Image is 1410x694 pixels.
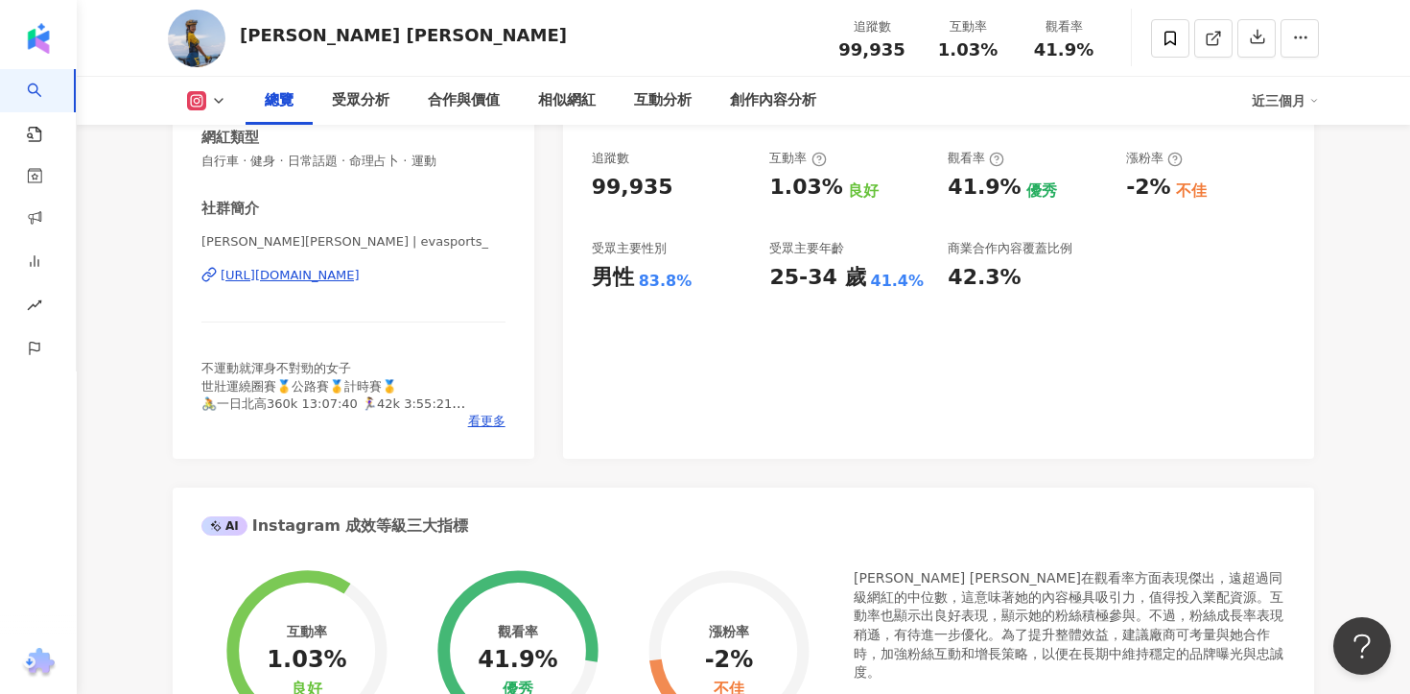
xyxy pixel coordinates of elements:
div: 83.8% [639,271,693,292]
div: AI [201,516,247,536]
div: 觀看率 [498,624,538,639]
div: 受眾分析 [332,89,389,112]
div: 漲粉率 [1126,150,1183,167]
div: 良好 [848,180,879,202]
img: logo icon [23,23,54,54]
div: 25-34 歲 [769,263,865,293]
div: Instagram 成效等級三大指標 [201,515,468,537]
span: 99,935 [838,39,905,60]
div: [URL][DOMAIN_NAME] [221,267,360,284]
div: 1.03% [267,647,346,674]
div: 觀看率 [1027,17,1100,36]
span: 1.03% [938,40,998,60]
div: [PERSON_NAME] [PERSON_NAME] [240,23,567,47]
div: 追蹤數 [835,17,908,36]
div: 創作內容分析 [730,89,816,112]
div: -2% [705,647,754,674]
div: 優秀 [1026,180,1057,202]
span: [PERSON_NAME][PERSON_NAME] | evasports_ [201,233,505,251]
div: 相似網紅 [538,89,596,112]
a: search [27,69,65,144]
div: 網紅類型 [201,128,259,148]
div: 互動分析 [634,89,692,112]
div: 互動率 [769,150,826,167]
span: 自行車 · 健身 · 日常話題 · 命理占卜 · 運動 [201,153,505,170]
span: 41.9% [1034,40,1093,60]
span: 不運動就渾身不對勁的女子 世壯運繞圈賽🥇公路賽🥇計時賽🥇 🚴一日北高360k 13:07:40 🏃‍♀️42k 3:55:21 📨合作洽詢：[PERSON_NAME][EMAIL_ADDRESS... [201,361,497,463]
div: 商業合作內容覆蓋比例 [948,240,1072,257]
img: chrome extension [20,648,58,679]
div: 41.9% [948,173,1021,203]
div: 近三個月 [1252,85,1319,116]
div: 互動率 [287,624,327,639]
div: 追蹤數 [592,150,629,167]
div: 總覽 [265,89,294,112]
div: -2% [1126,173,1170,203]
div: 漲粉率 [709,624,749,639]
div: 42.3% [948,263,1021,293]
iframe: Help Scout Beacon - Open [1333,617,1391,675]
div: 社群簡介 [201,199,259,219]
div: 受眾主要性別 [592,240,667,257]
div: 不佳 [1176,180,1207,202]
div: [PERSON_NAME] [PERSON_NAME]在觀看率方面表現傑出，遠超過同級網紅的中位數，這意味著她的內容極具吸引力，值得投入業配資源。互動率也顯示出良好表現，顯示她的粉絲積極參與。不... [854,569,1285,682]
div: 男性 [592,263,634,293]
div: 互動率 [931,17,1004,36]
div: 99,935 [592,173,673,203]
div: 41.4% [871,271,925,292]
div: 41.9% [478,647,557,674]
div: 合作與價值 [428,89,500,112]
span: rise [27,286,42,329]
div: 1.03% [769,173,842,203]
div: 觀看率 [948,150,1004,167]
img: KOL Avatar [168,10,225,67]
a: [URL][DOMAIN_NAME] [201,267,505,284]
span: 看更多 [468,413,505,430]
div: 受眾主要年齡 [769,240,844,257]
